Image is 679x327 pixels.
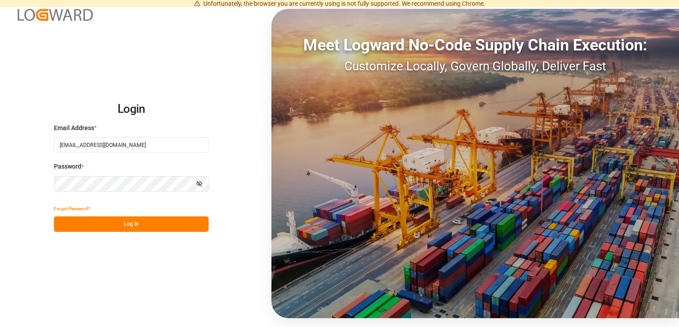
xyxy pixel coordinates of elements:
button: Forgot Password? [54,201,90,216]
h2: Login [54,95,209,123]
button: Log In [54,216,209,232]
input: Enter your email [54,137,209,153]
div: Customize Locally, Govern Globally, Deliver Fast [271,57,679,76]
span: Password [54,162,81,171]
img: Logward_new_orange.png [18,9,93,21]
div: Meet Logward No-Code Supply Chain Execution: [271,33,679,57]
span: Email Address [54,123,94,133]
